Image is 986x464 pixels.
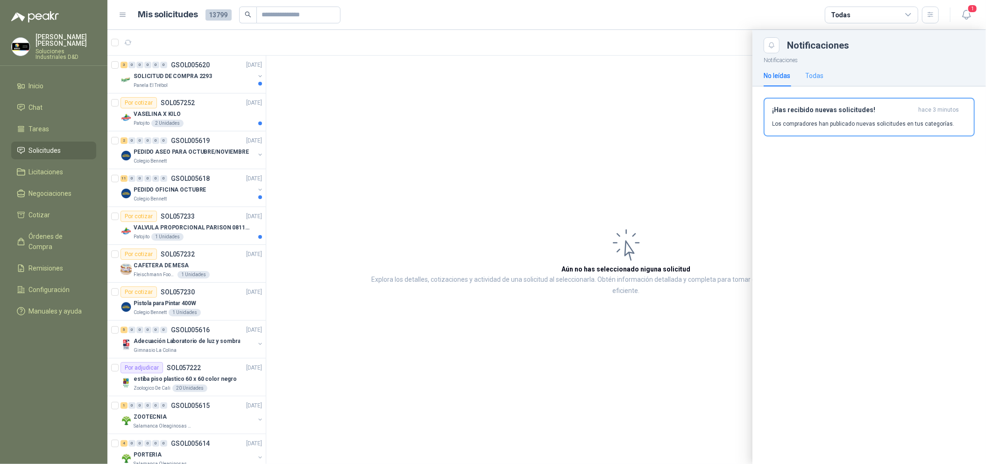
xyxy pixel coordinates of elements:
[206,9,232,21] span: 13799
[764,71,790,81] div: No leídas
[11,120,96,138] a: Tareas
[11,163,96,181] a: Licitaciones
[29,231,87,252] span: Órdenes de Compra
[805,71,823,81] div: Todas
[29,263,64,273] span: Remisiones
[29,81,44,91] span: Inicio
[11,99,96,116] a: Chat
[29,124,50,134] span: Tareas
[245,11,251,18] span: search
[29,210,50,220] span: Cotizar
[29,188,72,199] span: Negociaciones
[958,7,975,23] button: 1
[29,145,61,156] span: Solicitudes
[29,306,82,316] span: Manuales y ayuda
[772,120,954,128] p: Los compradores han publicado nuevas solicitudes en tus categorías.
[35,49,96,60] p: Soluciones Industriales D&D
[787,41,975,50] div: Notificaciones
[772,106,915,114] h3: ¡Has recibido nuevas solicitudes!
[11,185,96,202] a: Negociaciones
[967,4,978,13] span: 1
[11,302,96,320] a: Manuales y ayuda
[764,98,975,136] button: ¡Has recibido nuevas solicitudes!hace 3 minutos Los compradores han publicado nuevas solicitudes ...
[764,37,780,53] button: Close
[11,142,96,159] a: Solicitudes
[11,206,96,224] a: Cotizar
[138,8,198,21] h1: Mis solicitudes
[11,77,96,95] a: Inicio
[12,38,29,56] img: Company Logo
[29,167,64,177] span: Licitaciones
[35,34,96,47] p: [PERSON_NAME] [PERSON_NAME]
[918,106,959,114] span: hace 3 minutos
[29,102,43,113] span: Chat
[11,228,96,256] a: Órdenes de Compra
[752,53,986,65] p: Notificaciones
[11,281,96,299] a: Configuración
[29,285,70,295] span: Configuración
[11,11,59,22] img: Logo peakr
[831,10,851,20] div: Todas
[11,259,96,277] a: Remisiones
